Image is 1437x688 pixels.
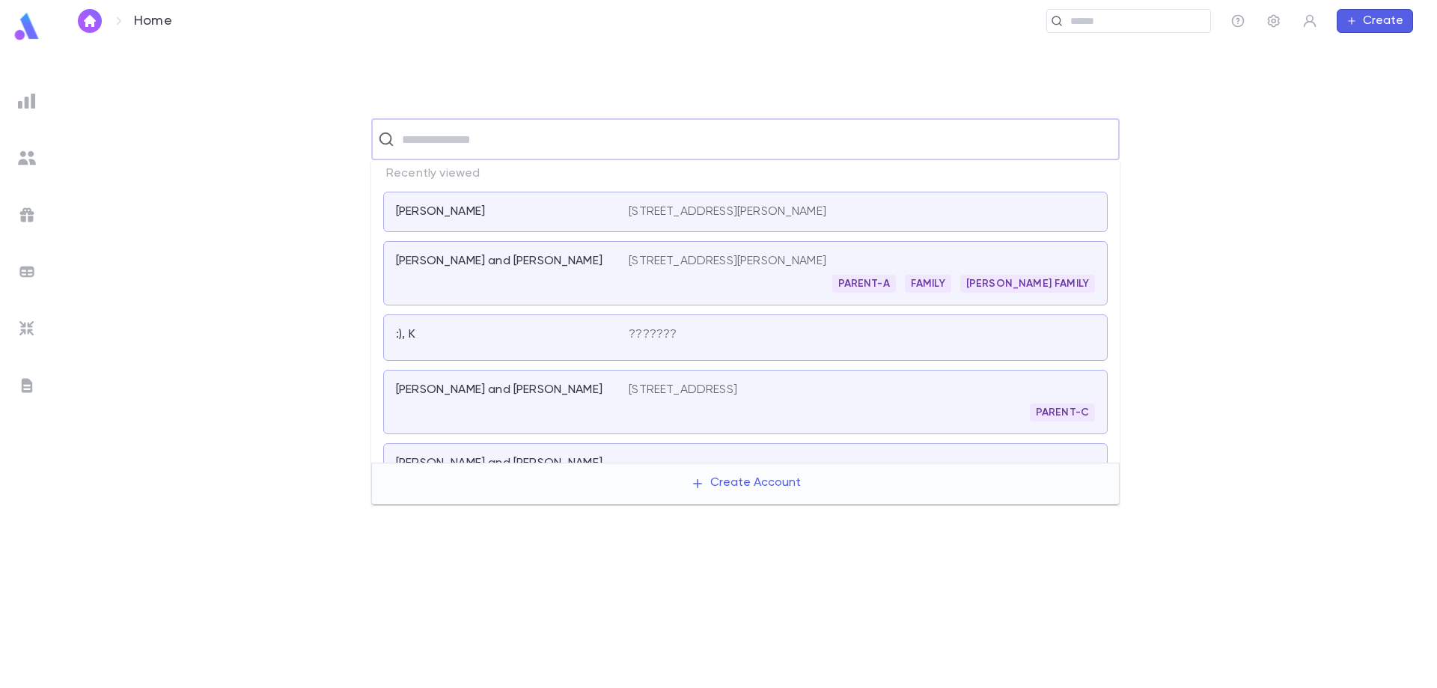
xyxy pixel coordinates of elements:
p: [STREET_ADDRESS][PERSON_NAME] [629,254,826,269]
img: letters_grey.7941b92b52307dd3b8a917253454ce1c.svg [18,377,36,395]
span: PARENT-A [832,278,896,290]
span: PARENT-C [1030,407,1095,418]
span: FAMILY [905,278,951,290]
p: Recently viewed [371,160,1120,187]
img: batches_grey.339ca447c9d9533ef1741baa751efc33.svg [18,263,36,281]
button: Create Account [679,469,813,498]
p: [STREET_ADDRESS][PERSON_NAME] [629,204,826,219]
img: home_white.a664292cf8c1dea59945f0da9f25487c.svg [81,15,99,27]
img: students_grey.60c7aba0da46da39d6d829b817ac14fc.svg [18,149,36,167]
p: [PERSON_NAME] [396,204,485,219]
span: [PERSON_NAME] FAMILY [960,278,1095,290]
img: campaigns_grey.99e729a5f7ee94e3726e6486bddda8f1.svg [18,206,36,224]
button: Create [1337,9,1413,33]
p: [PERSON_NAME] and [PERSON_NAME] [396,254,602,269]
img: reports_grey.c525e4749d1bce6a11f5fe2a8de1b229.svg [18,92,36,110]
p: [STREET_ADDRESS] [629,383,737,398]
p: ??????? [629,327,677,342]
p: Home [134,13,172,29]
img: imports_grey.530a8a0e642e233f2baf0ef88e8c9fcb.svg [18,320,36,338]
img: logo [12,12,42,41]
p: :), K [396,327,415,342]
p: [PERSON_NAME] and [PERSON_NAME] [396,383,602,398]
p: [PERSON_NAME] and [PERSON_NAME] [396,456,602,471]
